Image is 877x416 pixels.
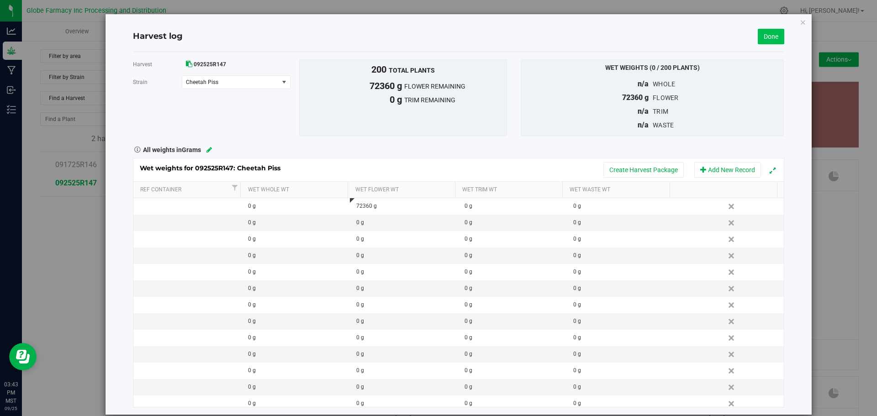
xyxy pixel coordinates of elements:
div: 0 g [573,350,675,358]
div: 0 g [465,333,566,342]
div: 0 g [248,284,349,293]
h4: Harvest log [133,31,183,42]
span: 092525R147 [194,61,226,68]
a: Wet Whole Wt [248,186,344,194]
strong: All weights in [143,143,201,155]
a: Ref Container [140,186,229,194]
div: 0 g [356,317,458,326]
span: Wet Weights [605,64,648,71]
span: select [278,76,290,89]
div: 72360 g [356,202,458,211]
button: Expand [766,163,779,177]
div: 0 g [248,202,349,211]
button: Create Harvest Package [603,162,684,178]
div: 0 g [465,202,566,211]
div: 0 g [465,399,566,408]
div: 0 g [248,317,349,326]
span: n/a [638,121,649,129]
div: 0 g [356,235,458,243]
a: Delete [725,299,739,311]
div: 0 g [573,399,675,408]
span: Grams [182,146,201,153]
div: 0 g [465,300,566,309]
div: 0 g [573,300,675,309]
span: trim [653,108,668,115]
div: 0 g [465,235,566,243]
div: 0 g [573,235,675,243]
a: Delete [725,348,739,360]
a: Wet Flower Wt [355,186,452,194]
span: 200 [371,64,386,75]
span: Harvest [133,61,152,68]
div: 0 g [248,235,349,243]
div: 0 g [248,350,349,358]
div: 0 g [465,218,566,227]
div: 0 g [356,300,458,309]
div: 0 g [356,383,458,391]
div: 0 g [248,383,349,391]
a: Delete [725,332,739,344]
a: Delete [725,217,739,229]
span: trim remaining [404,95,507,105]
div: 0 g [573,333,675,342]
div: 0 g [356,251,458,260]
div: 0 g [248,399,349,408]
a: Delete [725,398,739,410]
span: n/a [638,107,649,116]
div: 0 g [573,383,675,391]
div: 0 g [248,251,349,260]
span: flower [653,94,679,101]
span: Cheetah Piss [186,79,271,85]
button: Add New Record [694,162,761,178]
a: Wet Waste Wt [570,186,666,194]
div: 0 g [465,317,566,326]
div: 0 g [573,202,675,211]
div: 0 g [248,218,349,227]
div: 0 g [465,284,566,293]
div: 0 g [573,284,675,293]
span: 72360 g [300,79,404,93]
div: 0 g [465,251,566,260]
a: Delete [725,233,739,245]
div: 0 g [356,218,458,227]
span: total plants [389,67,435,74]
a: Done [758,29,784,44]
span: waste [653,121,674,129]
div: 0 g [573,268,675,276]
span: Strain [133,79,148,85]
div: 0 g [465,366,566,375]
div: 0 g [356,333,458,342]
div: 0 g [465,383,566,391]
div: 0 g [356,366,458,375]
div: 0 g [248,366,349,375]
a: Delete [725,283,739,295]
div: 0 g [248,268,349,276]
span: whole [653,80,675,88]
iframe: Resource center [9,343,37,370]
span: Wet weights for 092525R147: Cheetah Piss [140,164,290,172]
a: Filter [229,182,240,193]
div: 0 g [573,218,675,227]
div: 0 g [356,268,458,276]
div: 0 g [248,300,349,309]
a: Delete [725,365,739,377]
span: 0 g [300,93,404,106]
div: 0 g [248,333,349,342]
a: Wet Trim Wt [462,186,559,194]
div: 0 g [573,366,675,375]
a: Delete [725,266,739,278]
div: 0 g [573,317,675,326]
div: 0 g [356,399,458,408]
a: Delete [725,381,739,393]
span: n/a [638,79,649,88]
div: 0 g [356,350,458,358]
span: flower remaining [404,82,507,91]
div: 0 g [465,350,566,358]
span: (0 / 200 plants) [650,64,700,71]
div: 0 g [356,284,458,293]
a: Delete [725,200,739,212]
span: 72360 g [622,93,649,102]
div: 0 g [465,268,566,276]
a: Delete [725,316,739,327]
a: Delete [725,250,739,262]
